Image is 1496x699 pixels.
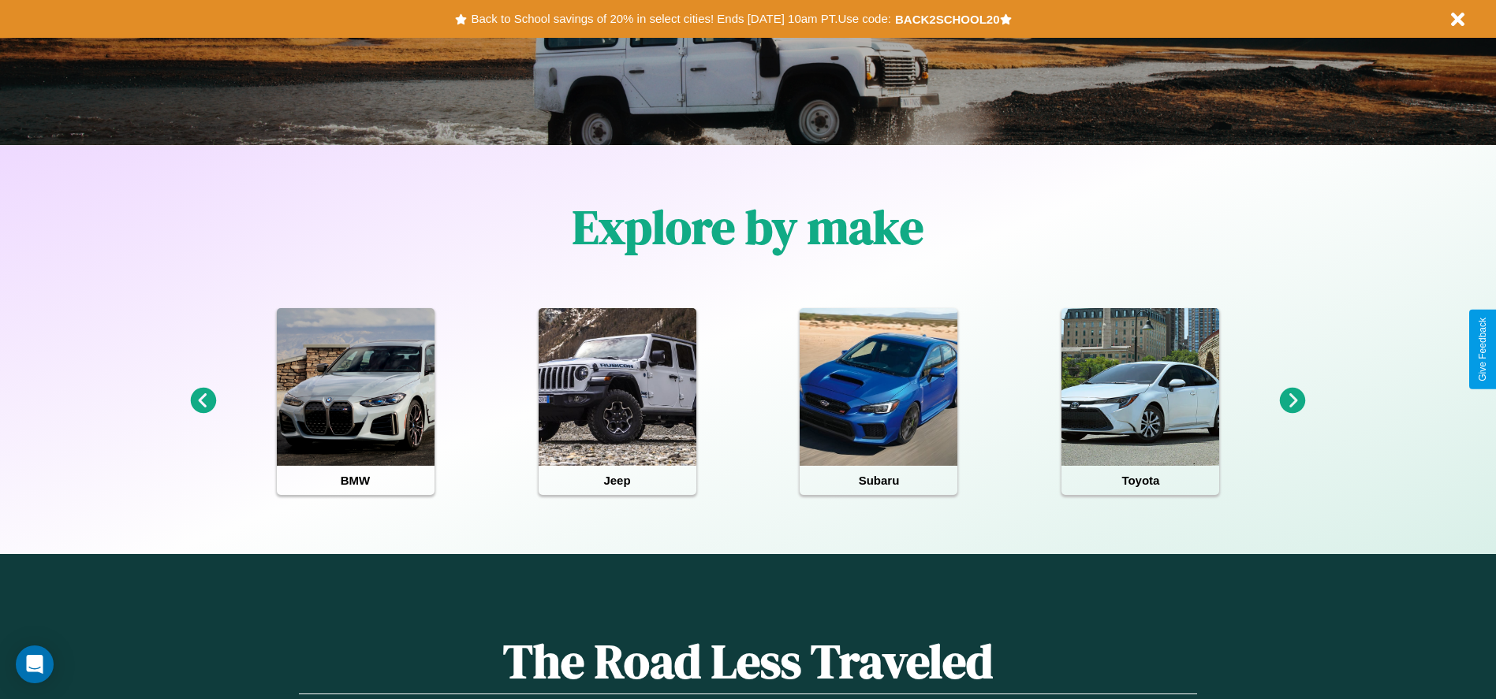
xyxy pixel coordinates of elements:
[539,466,696,495] h4: Jeep
[1061,466,1219,495] h4: Toyota
[299,629,1196,694] h1: The Road Less Traveled
[573,195,923,259] h1: Explore by make
[16,645,54,683] div: Open Intercom Messenger
[895,13,1000,26] b: BACK2SCHOOL20
[467,8,894,30] button: Back to School savings of 20% in select cities! Ends [DATE] 10am PT.Use code:
[277,466,435,495] h4: BMW
[1477,318,1488,381] div: Give Feedback
[800,466,957,495] h4: Subaru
